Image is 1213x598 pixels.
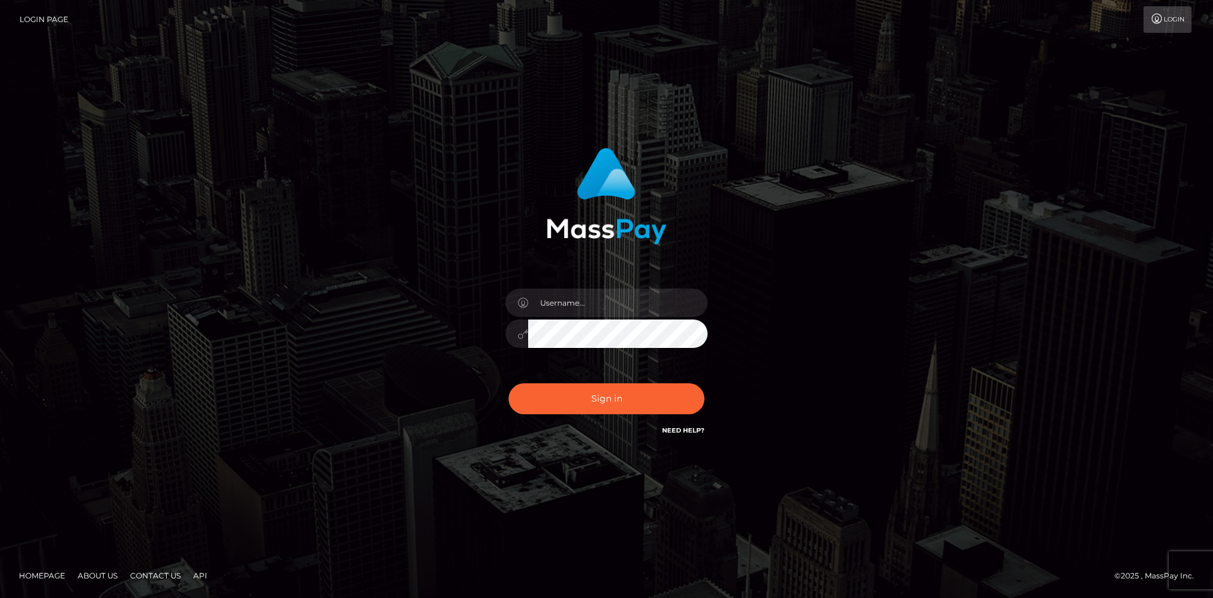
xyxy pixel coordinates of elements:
a: Login Page [20,6,68,33]
a: API [188,566,212,585]
a: Homepage [14,566,70,585]
input: Username... [528,289,708,317]
a: About Us [73,566,123,585]
a: Contact Us [125,566,186,585]
img: MassPay Login [546,148,667,244]
button: Sign in [509,383,704,414]
a: Need Help? [662,426,704,434]
a: Login [1144,6,1192,33]
div: © 2025 , MassPay Inc. [1114,569,1204,583]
